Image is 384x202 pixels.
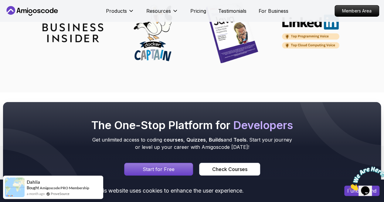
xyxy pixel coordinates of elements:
[209,137,223,143] span: Builds
[90,119,294,131] h2: The One-Stop Platform for
[2,2,40,26] img: Chat attention grabber
[27,185,39,190] span: Bought
[346,164,384,193] iframe: chat widget
[51,191,70,196] a: ProveSource
[202,2,262,63] img: partner_java
[335,5,379,17] a: Members Area
[190,7,206,15] a: Pricing
[199,163,260,176] a: Courses page
[146,7,171,15] p: Resources
[218,7,246,15] a: Testimonials
[233,118,293,132] span: Developers
[122,2,183,63] img: partner_docker
[146,7,178,19] button: Resources
[259,7,288,15] a: For Business
[281,14,342,52] img: partner_linkedin
[233,137,246,143] span: Tools
[27,180,40,185] span: Dahlia
[124,163,193,176] a: Signin page
[27,191,45,196] span: a month ago
[40,186,89,190] a: Amigoscode PRO Membership
[199,163,260,176] button: Check Courses
[106,7,127,15] p: Products
[5,177,25,197] img: provesource social proof notification image
[106,7,134,19] button: Products
[143,166,175,173] p: Start for Free
[335,5,379,16] p: Members Area
[5,184,335,197] div: This website uses cookies to enhance the user experience.
[212,166,247,173] div: Check Courses
[164,137,183,143] span: courses
[186,137,206,143] span: Quizzes
[42,23,103,42] img: partner_insider
[90,136,294,151] p: Get unlimited access to coding , , and . Start your journey or level up your career with Amigosco...
[344,186,379,196] button: Accept cookies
